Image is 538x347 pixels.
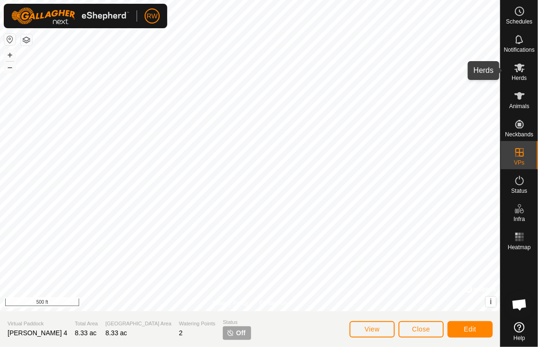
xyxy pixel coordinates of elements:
[365,325,380,333] span: View
[75,320,98,328] span: Total Area
[179,329,183,337] span: 2
[213,299,248,308] a: Privacy Policy
[514,160,524,166] span: VPs
[512,75,527,81] span: Herds
[505,291,534,319] div: Open chat
[412,325,430,333] span: Close
[399,321,444,338] button: Close
[75,329,97,337] span: 8.33 ac
[501,318,538,345] a: Help
[223,318,251,326] span: Status
[505,132,533,137] span: Neckbands
[4,49,16,61] button: +
[147,11,157,21] span: RW
[514,335,525,341] span: Help
[179,320,215,328] span: Watering Points
[464,325,476,333] span: Edit
[511,188,527,194] span: Status
[4,34,16,45] button: Reset Map
[106,320,171,328] span: [GEOGRAPHIC_DATA] Area
[236,328,245,338] span: Off
[227,329,234,337] img: turn-off
[8,320,67,328] span: Virtual Paddock
[448,321,493,338] button: Edit
[506,19,532,24] span: Schedules
[21,34,32,46] button: Map Layers
[8,329,67,337] span: [PERSON_NAME] 4
[106,329,127,337] span: 8.33 ac
[4,62,16,73] button: –
[514,216,525,222] span: Infra
[504,47,535,53] span: Notifications
[508,244,531,250] span: Heatmap
[260,299,287,308] a: Contact Us
[11,8,129,24] img: Gallagher Logo
[490,298,492,306] span: i
[350,321,395,338] button: View
[509,103,530,109] span: Animals
[486,297,496,307] button: i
